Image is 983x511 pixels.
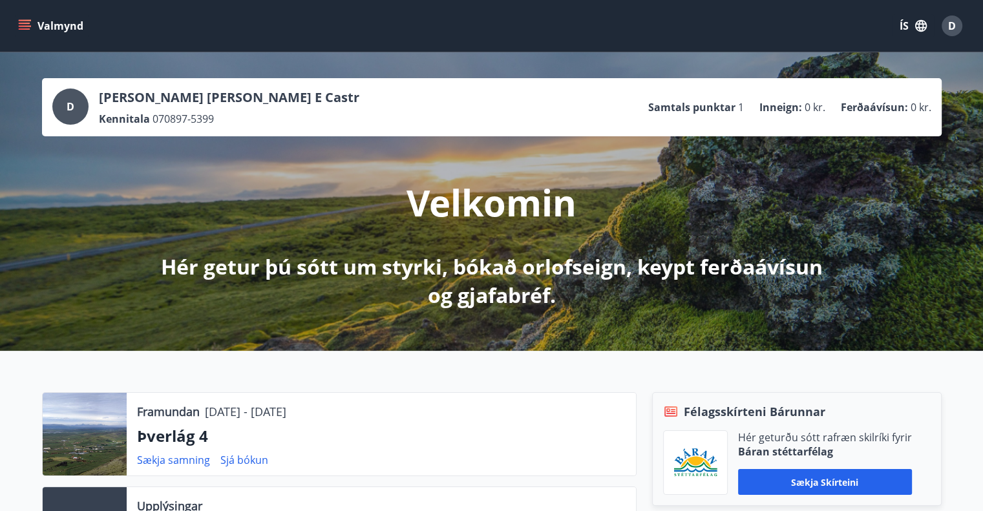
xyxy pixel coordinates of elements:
[936,10,967,41] button: D
[151,253,833,309] p: Hér getur þú sótt um styrki, bókað orlofseign, keypt ferðaávísun og gjafabréf.
[738,469,912,495] button: Sækja skírteini
[684,403,825,420] span: Félagsskírteni Bárunnar
[841,100,908,114] p: Ferðaávísun :
[673,448,717,478] img: Bz2lGXKH3FXEIQKvoQ8VL0Fr0uCiWgfgA3I6fSs8.png
[648,100,735,114] p: Samtals punktar
[738,100,744,114] span: 1
[911,100,931,114] span: 0 kr.
[738,430,912,444] p: Hér geturðu sótt rafræn skilríki fyrir
[738,444,912,459] p: Báran stéttarfélag
[407,178,576,227] p: Velkomin
[137,453,210,467] a: Sækja samning
[759,100,802,114] p: Inneign :
[16,14,89,37] button: menu
[67,99,74,114] span: D
[205,403,286,420] p: [DATE] - [DATE]
[153,112,214,126] span: 070897-5399
[893,14,934,37] button: ÍS
[805,100,825,114] span: 0 kr.
[137,425,626,447] p: Þverlág 4
[137,403,200,420] p: Framundan
[99,89,359,107] p: [PERSON_NAME] [PERSON_NAME] E Castr
[99,112,150,126] p: Kennitala
[220,453,268,467] a: Sjá bókun
[948,19,956,33] span: D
